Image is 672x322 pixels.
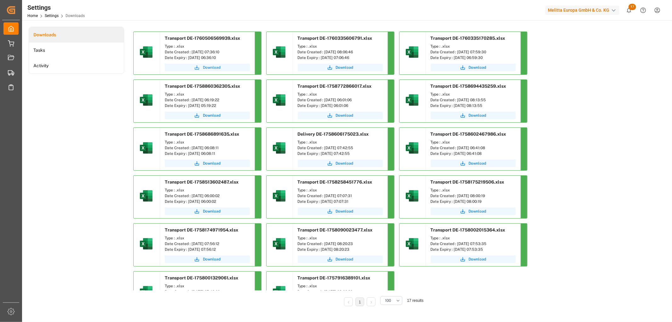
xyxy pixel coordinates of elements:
div: Date Created : [DATE] 06:00:02 [165,193,250,199]
span: Transport DE-1758686891635.xlsx [165,132,239,137]
span: Download [336,161,353,166]
button: Download [165,160,250,167]
span: Download [203,208,221,214]
img: microsoft-excel-2019--v1.png [405,92,420,108]
div: Type : .xlsx [431,139,516,145]
span: 100 [385,298,391,303]
div: Type : .xlsx [298,139,383,145]
a: Home [27,14,38,18]
span: Download [469,65,486,70]
span: 17 [629,4,636,10]
button: Download [165,208,250,215]
span: Transport DE-1758002015364.xlsx [431,227,505,232]
div: Date Created : [DATE] 06:41:08 [431,145,516,151]
img: microsoft-excel-2019--v1.png [405,44,420,60]
span: Transport DE-1758258451776.xlsx [298,179,372,184]
div: Settings [27,3,85,12]
img: microsoft-excel-2019--v1.png [405,188,420,203]
div: Type : .xlsx [165,139,250,145]
span: Download [469,208,486,214]
div: Date Created : [DATE] 07:59:30 [431,49,516,55]
button: Download [431,64,516,71]
div: Date Created : [DATE] 07:36:10 [165,49,250,55]
button: Download [431,112,516,119]
img: microsoft-excel-2019--v1.png [139,44,154,60]
div: Date Created : [DATE] 08:06:29 [298,289,383,295]
button: Download [431,208,516,215]
div: Date Created : [DATE] 08:00:19 [431,193,516,199]
div: Date Created : [DATE] 06:08:11 [165,145,250,151]
div: Type : .xlsx [298,283,383,289]
div: Type : .xlsx [165,283,250,289]
div: Date Expiry : [DATE] 08:13:55 [431,103,516,108]
span: Transport DE-1758694435259.xlsx [431,84,506,89]
span: Download [469,256,486,262]
div: Type : .xlsx [165,91,250,97]
img: microsoft-excel-2019--v1.png [272,188,287,203]
span: Download [203,161,221,166]
a: 1 [359,300,361,304]
span: Transport DE-1758001329061.xlsx [165,275,238,280]
div: Date Expiry : [DATE] 07:53:35 [431,247,516,252]
li: 1 [355,297,364,306]
img: microsoft-excel-2019--v1.png [139,284,154,299]
div: Date Expiry : [DATE] 06:00:02 [165,199,250,204]
button: Download [431,255,516,263]
img: microsoft-excel-2019--v1.png [405,140,420,155]
li: Previous Page [344,297,353,306]
span: Transport DE-1758860362305.xlsx [165,84,240,89]
li: Next Page [367,297,376,306]
div: Date Expiry : [DATE] 07:42:55 [298,151,383,156]
button: Download [298,64,383,71]
div: Date Created : [DATE] 06:19:22 [165,97,250,103]
span: Delivery DE-1758606175023.xlsx [298,132,369,137]
div: Type : .xlsx [165,235,250,241]
span: Download [469,161,486,166]
span: Transport DE-1758513602487.xlsx [165,179,239,184]
div: Date Created : [DATE] 08:20:23 [298,241,383,247]
a: Activity [29,58,124,73]
div: Date Expiry : [DATE] 07:06:46 [298,55,383,61]
span: Transport DE-1757916389101.xlsx [298,275,370,280]
div: Date Created : [DATE] 08:13:55 [431,97,516,103]
button: Download [298,208,383,215]
span: Download [336,113,353,118]
div: Type : .xlsx [298,91,383,97]
button: Download [165,255,250,263]
span: Download [336,65,353,70]
button: Download [298,112,383,119]
button: show 17 new notifications [622,3,636,17]
div: Date Expiry : [DATE] 06:36:10 [165,55,250,61]
a: Settings [45,14,59,18]
div: Date Expiry : [DATE] 06:08:11 [165,151,250,156]
span: Transport DE-1758175219506.xlsx [431,179,504,184]
div: Date Created : [DATE] 07:42:55 [298,145,383,151]
a: Download [431,160,516,167]
img: microsoft-excel-2019--v1.png [139,92,154,108]
div: Date Created : [DATE] 07:53:35 [431,241,516,247]
div: Type : .xlsx [298,235,383,241]
span: Transport DE-1760335170285.xlsx [431,36,505,41]
img: microsoft-excel-2019--v1.png [139,140,154,155]
img: microsoft-excel-2019--v1.png [272,92,287,108]
div: Date Expiry : [DATE] 06:41:08 [431,151,516,156]
span: Download [203,65,221,70]
div: Type : .xlsx [165,44,250,49]
li: Downloads [29,27,124,43]
div: Type : .xlsx [298,44,383,49]
div: Type : .xlsx [431,187,516,193]
div: Type : .xlsx [431,91,516,97]
div: Date Created : [DATE] 06:01:06 [298,97,383,103]
a: Tasks [29,43,124,58]
span: Download [469,113,486,118]
img: microsoft-excel-2019--v1.png [139,236,154,251]
a: Download [165,112,250,119]
button: open menu [380,296,402,305]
